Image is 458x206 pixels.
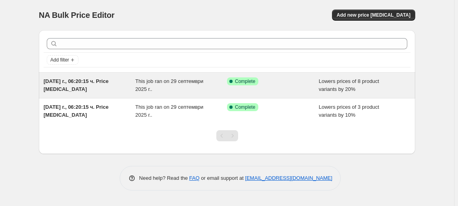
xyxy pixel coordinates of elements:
span: Add filter [50,57,69,63]
a: FAQ [189,175,200,181]
span: This job ran on 29 септември 2025 г.. [135,104,204,118]
span: [DATE] г., 06:20:15 ч. Price [MEDICAL_DATA] [44,104,109,118]
button: Add new price [MEDICAL_DATA] [332,10,415,21]
button: Add filter [47,55,78,65]
span: Complete [235,104,255,110]
span: Add new price [MEDICAL_DATA] [337,12,410,18]
span: This job ran on 29 септември 2025 г.. [135,78,204,92]
nav: Pagination [216,130,238,141]
span: [DATE] г., 06:20:15 ч. Price [MEDICAL_DATA] [44,78,109,92]
span: Lowers prices of 3 product variants by 10% [319,104,379,118]
span: or email support at [200,175,245,181]
span: NA Bulk Price Editor [39,11,114,19]
span: Complete [235,78,255,85]
span: Need help? Read the [139,175,189,181]
span: Lowers prices of 8 product variants by 20% [319,78,379,92]
a: [EMAIL_ADDRESS][DOMAIN_NAME] [245,175,332,181]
